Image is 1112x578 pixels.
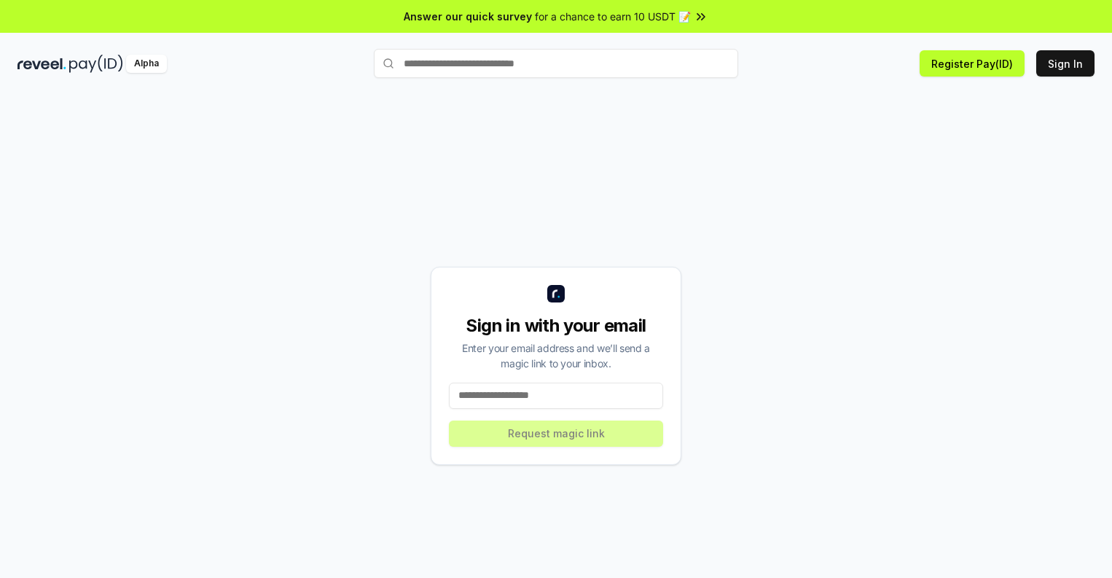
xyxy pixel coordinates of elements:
div: Alpha [126,55,167,73]
span: Answer our quick survey [404,9,532,24]
span: for a chance to earn 10 USDT 📝 [535,9,691,24]
img: logo_small [547,285,565,302]
img: reveel_dark [17,55,66,73]
img: pay_id [69,55,123,73]
button: Register Pay(ID) [920,50,1025,77]
div: Enter your email address and we’ll send a magic link to your inbox. [449,340,663,371]
div: Sign in with your email [449,314,663,337]
button: Sign In [1036,50,1095,77]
